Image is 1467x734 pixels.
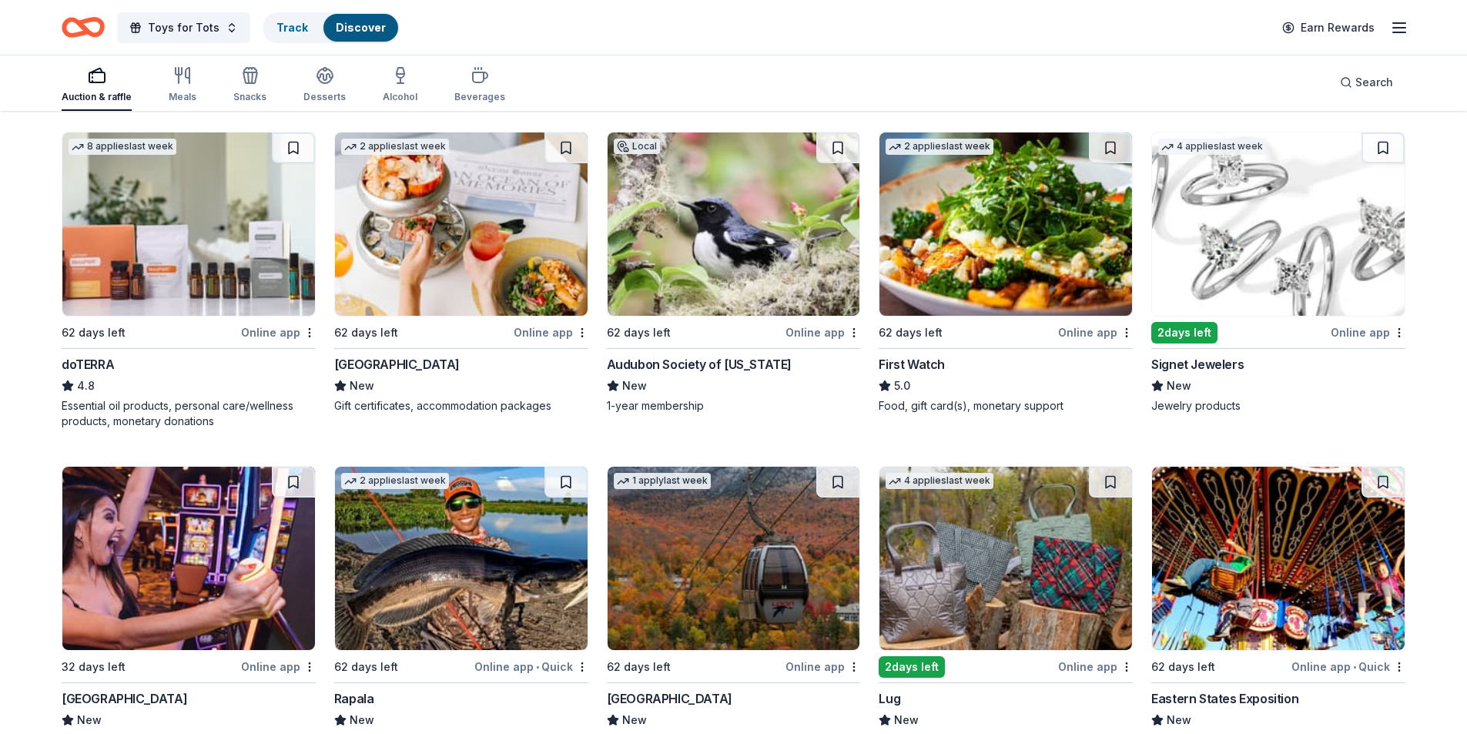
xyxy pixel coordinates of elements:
div: Beverages [454,91,505,103]
span: • [536,661,539,673]
div: First Watch [879,355,945,374]
img: Image for doTERRA [62,132,315,316]
div: Alcohol [383,91,417,103]
span: • [1353,661,1356,673]
button: Meals [169,60,196,111]
a: Image for doTERRA8 applieslast week62 days leftOnline appdoTERRA4.8Essential oil products, person... [62,132,316,429]
button: TrackDiscover [263,12,400,43]
div: Eastern States Exposition [1151,689,1298,708]
span: New [894,711,919,729]
div: 2 applies last week [341,139,449,155]
span: New [350,377,374,395]
a: Image for Signet Jewelers4 applieslast week2days leftOnline appSignet JewelersNewJewelry products [1151,132,1405,414]
a: Home [62,9,105,45]
img: Image for First Watch [879,132,1132,316]
div: Online app [1331,323,1405,342]
a: Image for Ocean House2 applieslast week62 days leftOnline app[GEOGRAPHIC_DATA]NewGift certificate... [334,132,588,414]
div: Local [614,139,660,154]
button: Alcohol [383,60,417,111]
span: New [350,711,374,729]
div: 4 applies last week [886,473,993,489]
div: 4 applies last week [1158,139,1266,155]
div: Online app [785,323,860,342]
div: Online app [241,657,316,676]
div: [GEOGRAPHIC_DATA] [62,689,187,708]
div: Desserts [303,91,346,103]
div: [GEOGRAPHIC_DATA] [334,355,460,374]
div: Auction & raffle [62,91,132,103]
div: 62 days left [334,323,398,342]
div: 2 days left [879,656,945,678]
img: Image for Signet Jewelers [1152,132,1405,316]
span: 4.8 [77,377,95,395]
div: Meals [169,91,196,103]
a: Earn Rewards [1273,14,1384,42]
span: New [1167,377,1191,395]
button: Desserts [303,60,346,111]
div: Online app Quick [1291,657,1405,676]
div: 1-year membership [607,398,861,414]
div: Rapala [334,689,374,708]
img: Image for Loon Mountain Resort [608,467,860,650]
div: 2 days left [1151,322,1217,344]
span: Toys for Tots [148,18,219,37]
button: Snacks [233,60,266,111]
span: New [77,711,102,729]
div: 62 days left [62,323,126,342]
a: Track [276,21,308,34]
button: Auction & raffle [62,60,132,111]
div: 32 days left [62,658,126,676]
div: Online app [785,657,860,676]
div: 2 applies last week [341,473,449,489]
button: Toys for Tots [117,12,250,43]
div: 62 days left [1151,658,1215,676]
div: Online app Quick [474,657,588,676]
span: New [622,711,647,729]
span: New [622,377,647,395]
div: 62 days left [879,323,943,342]
div: doTERRA [62,355,114,374]
div: 62 days left [334,658,398,676]
div: [GEOGRAPHIC_DATA] [607,689,732,708]
img: Image for Rapala [335,467,588,650]
button: Search [1328,67,1405,98]
img: Image for Foxwoods Resort Casino [62,467,315,650]
a: Image for Audubon Society of Rhode IslandLocal62 days leftOnline appAudubon Society of [US_STATE]... [607,132,861,414]
div: Signet Jewelers [1151,355,1244,374]
div: Gift certificates, accommodation packages [334,398,588,414]
div: 1 apply last week [614,473,711,489]
a: Discover [336,21,386,34]
div: 2 applies last week [886,139,993,155]
div: Lug [879,689,900,708]
div: 8 applies last week [69,139,176,155]
div: 62 days left [607,323,671,342]
div: Jewelry products [1151,398,1405,414]
div: Online app [1058,657,1133,676]
div: Online app [514,323,588,342]
div: Online app [241,323,316,342]
img: Image for Ocean House [335,132,588,316]
div: 62 days left [607,658,671,676]
div: Online app [1058,323,1133,342]
div: Audubon Society of [US_STATE] [607,355,792,374]
button: Beverages [454,60,505,111]
div: Essential oil products, personal care/wellness products, monetary donations [62,398,316,429]
div: Snacks [233,91,266,103]
img: Image for Audubon Society of Rhode Island [608,132,860,316]
img: Image for Eastern States Exposition [1152,467,1405,650]
div: Food, gift card(s), monetary support [879,398,1133,414]
span: Search [1355,73,1393,92]
a: Image for First Watch2 applieslast week62 days leftOnline appFirst Watch5.0Food, gift card(s), mo... [879,132,1133,414]
img: Image for Lug [879,467,1132,650]
span: 5.0 [894,377,910,395]
span: New [1167,711,1191,729]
